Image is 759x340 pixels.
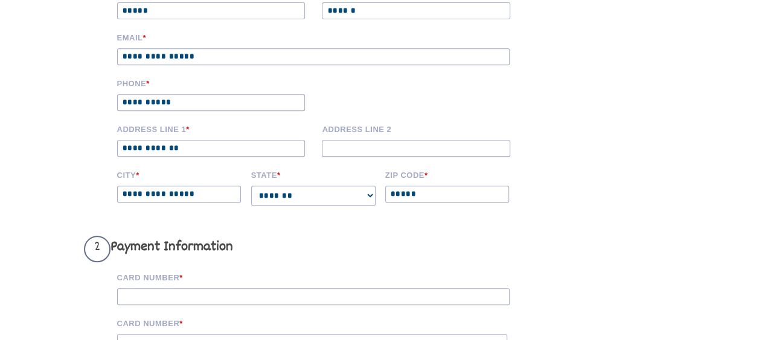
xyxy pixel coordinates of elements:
[322,123,519,134] label: Address Line 2
[117,77,314,88] label: Phone
[117,123,314,134] label: Address Line 1
[117,169,243,180] label: City
[117,271,528,282] label: Card Number
[251,169,377,180] label: State
[84,236,528,262] h3: Payment Information
[84,236,110,262] span: 2
[117,31,528,42] label: Email
[117,317,528,328] label: Card Number
[385,169,511,180] label: Zip code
